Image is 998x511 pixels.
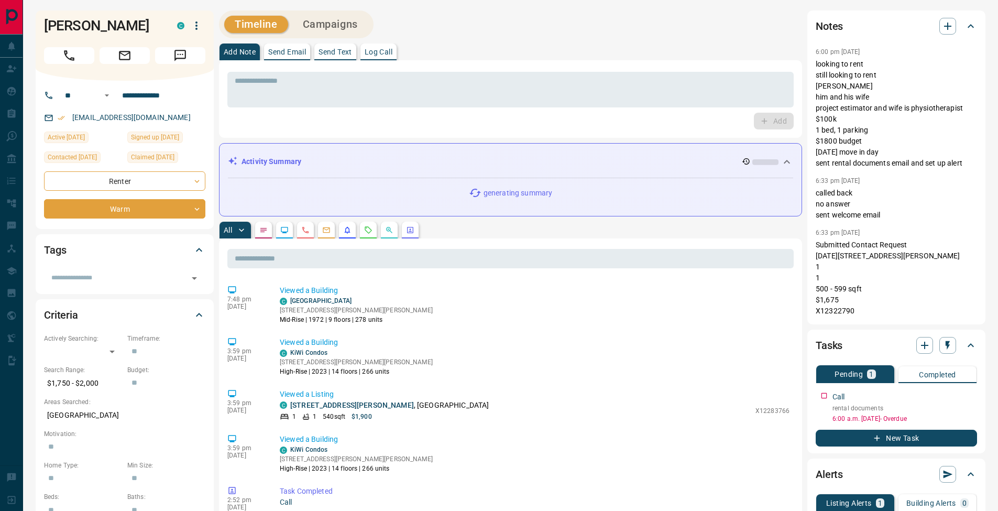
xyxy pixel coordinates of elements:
[816,59,977,169] p: looking to rent still looking to rent [PERSON_NAME] him and his wife project estimator and wife i...
[323,412,345,421] p: 540 sqft
[816,48,860,56] p: 6:00 pm [DATE]
[280,226,289,234] svg: Lead Browsing Activity
[227,347,264,355] p: 3:59 pm
[292,16,368,33] button: Campaigns
[44,132,122,146] div: Wed Sep 10 2025
[826,499,872,507] p: Listing Alerts
[44,237,205,263] div: Tags
[227,504,264,511] p: [DATE]
[406,226,414,234] svg: Agent Actions
[755,406,789,416] p: X12283766
[301,226,310,234] svg: Calls
[343,226,352,234] svg: Listing Alerts
[44,334,122,343] p: Actively Searching:
[280,357,433,367] p: [STREET_ADDRESS][PERSON_NAME][PERSON_NAME]
[227,399,264,407] p: 3:59 pm
[44,151,122,166] div: Wed Sep 10 2025
[290,349,327,356] a: KiWi Condos
[44,429,205,439] p: Motivation:
[816,430,977,447] button: New Task
[44,47,94,64] span: Call
[816,333,977,358] div: Tasks
[280,497,789,508] p: Call
[280,434,789,445] p: Viewed a Building
[816,229,860,236] p: 6:33 pm [DATE]
[44,242,66,258] h2: Tags
[44,407,205,424] p: [GEOGRAPHIC_DATA]
[224,48,256,56] p: Add Note
[44,397,205,407] p: Areas Searched:
[224,16,288,33] button: Timeline
[878,499,882,507] p: 1
[322,226,331,234] svg: Emails
[127,492,205,502] p: Baths:
[484,188,552,199] p: generating summary
[280,306,433,315] p: [STREET_ADDRESS][PERSON_NAME][PERSON_NAME]
[44,307,78,323] h2: Criteria
[280,464,433,473] p: High-Rise | 2023 | 14 floors | 266 units
[44,199,205,219] div: Warm
[816,462,977,487] div: Alerts
[280,447,287,454] div: condos.ca
[127,334,205,343] p: Timeframe:
[906,499,956,507] p: Building Alerts
[290,400,489,411] p: , [GEOGRAPHIC_DATA]
[280,298,287,305] div: condos.ca
[131,132,179,143] span: Signed up [DATE]
[44,461,122,470] p: Home Type:
[352,412,372,421] p: $1,900
[127,151,205,166] div: Fri Sep 05 2025
[832,392,845,403] p: Call
[187,271,202,286] button: Open
[101,89,113,102] button: Open
[44,171,205,191] div: Renter
[280,367,433,376] p: High-Rise | 2023 | 14 floors | 266 units
[58,114,65,122] svg: Email Verified
[364,226,372,234] svg: Requests
[127,365,205,375] p: Budget:
[280,454,433,464] p: [STREET_ADDRESS][PERSON_NAME][PERSON_NAME]
[280,401,287,409] div: condos.ca
[816,188,977,221] p: called back no answer sent welcome email
[44,302,205,328] div: Criteria
[290,446,327,453] a: KiWi Condos
[816,177,860,184] p: 6:33 pm [DATE]
[44,365,122,375] p: Search Range:
[224,226,232,234] p: All
[290,401,414,409] a: [STREET_ADDRESS][PERSON_NAME]
[177,22,184,29] div: condos.ca
[319,48,352,56] p: Send Text
[259,226,268,234] svg: Notes
[385,226,393,234] svg: Opportunities
[48,152,97,162] span: Contacted [DATE]
[100,47,150,64] span: Email
[962,499,967,507] p: 0
[155,47,205,64] span: Message
[44,375,122,392] p: $1,750 - $2,000
[227,296,264,303] p: 7:48 pm
[816,466,843,483] h2: Alerts
[832,414,977,423] p: 6:00 a.m. [DATE] - Overdue
[227,303,264,310] p: [DATE]
[292,412,296,421] p: 1
[816,337,842,354] h2: Tasks
[242,156,301,167] p: Activity Summary
[313,412,316,421] p: 1
[227,452,264,459] p: [DATE]
[268,48,306,56] p: Send Email
[816,18,843,35] h2: Notes
[48,132,85,143] span: Active [DATE]
[227,496,264,504] p: 2:52 pm
[280,350,287,357] div: condos.ca
[44,492,122,502] p: Beds:
[228,152,793,171] div: Activity Summary
[919,371,956,378] p: Completed
[280,337,789,348] p: Viewed a Building
[127,461,205,470] p: Min Size:
[227,407,264,414] p: [DATE]
[816,240,977,361] p: Submitted Contact Request [DATE][STREET_ADDRESS][PERSON_NAME] 1 1 500 - 599 sqft $1,675 X12322790...
[816,14,977,39] div: Notes
[280,486,789,497] p: Task Completed
[131,152,174,162] span: Claimed [DATE]
[365,48,392,56] p: Log Call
